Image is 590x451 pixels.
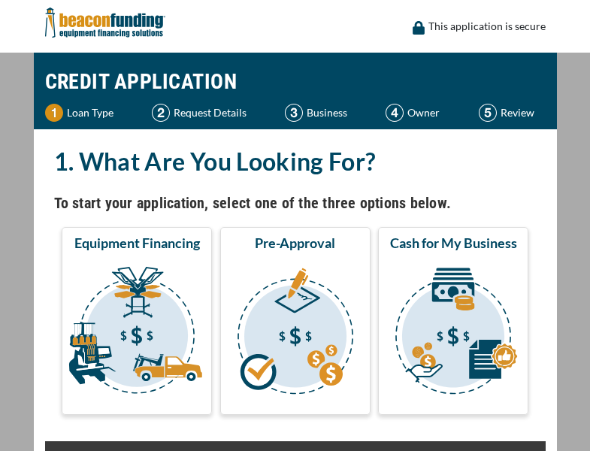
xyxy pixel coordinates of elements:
button: Cash for My Business [378,227,528,415]
h2: 1. What Are You Looking For? [54,144,537,179]
img: Cash for My Business [381,258,525,408]
img: Step 1 [45,104,63,122]
p: Loan Type [67,104,113,122]
span: Pre-Approval [255,234,335,252]
span: Cash for My Business [390,234,517,252]
h4: To start your application, select one of the three options below. [54,190,537,216]
h1: CREDIT APPLICATION [45,60,546,104]
img: Pre-Approval [223,258,368,408]
img: Step 2 [152,104,170,122]
img: Equipment Financing [65,258,209,408]
img: Step 4 [386,104,404,122]
img: Step 3 [285,104,303,122]
img: lock icon to convery security [413,21,425,35]
p: Request Details [174,104,247,122]
img: Step 5 [479,104,497,122]
button: Equipment Financing [62,227,212,415]
p: Review [501,104,534,122]
span: Equipment Financing [74,234,200,252]
button: Pre-Approval [220,227,371,415]
p: This application is secure [428,17,546,35]
p: Owner [407,104,440,122]
p: Business [307,104,347,122]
